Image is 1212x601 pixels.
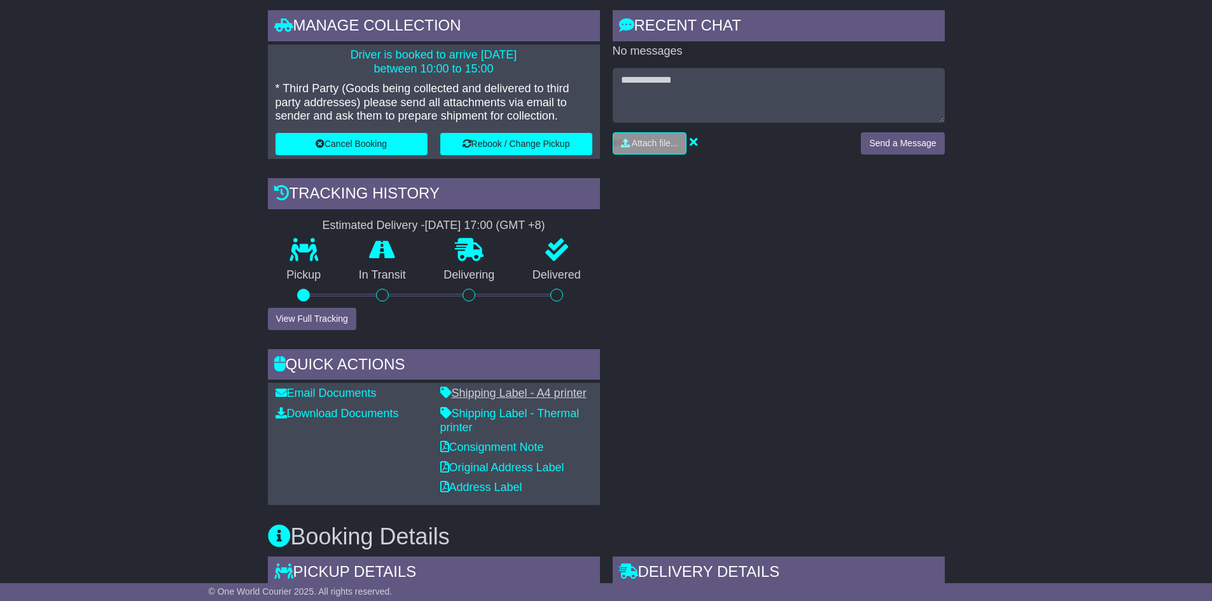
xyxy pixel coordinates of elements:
div: [DATE] 17:00 (GMT +8) [425,219,545,233]
p: * Third Party (Goods being collected and delivered to third party addresses) please send all atta... [275,82,592,123]
a: Original Address Label [440,461,564,474]
p: Pickup [268,268,340,282]
div: Tracking history [268,178,600,212]
div: Estimated Delivery - [268,219,600,233]
a: Consignment Note [440,441,544,453]
a: Email Documents [275,387,377,399]
p: Driver is booked to arrive [DATE] between 10:00 to 15:00 [275,48,592,76]
div: Delivery Details [613,556,945,591]
p: Delivered [513,268,600,282]
a: Shipping Label - Thermal printer [440,407,580,434]
div: Quick Actions [268,349,600,383]
a: Address Label [440,481,522,494]
button: View Full Tracking [268,308,356,330]
a: Shipping Label - A4 printer [440,387,587,399]
p: In Transit [340,268,425,282]
div: Pickup Details [268,556,600,591]
a: Download Documents [275,407,399,420]
div: Manage collection [268,10,600,45]
span: © One World Courier 2025. All rights reserved. [209,586,393,597]
h3: Booking Details [268,524,945,549]
button: Cancel Booking [275,133,428,155]
p: Delivering [425,268,514,282]
p: No messages [613,45,945,59]
button: Send a Message [861,132,944,155]
button: Rebook / Change Pickup [440,133,592,155]
div: RECENT CHAT [613,10,945,45]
